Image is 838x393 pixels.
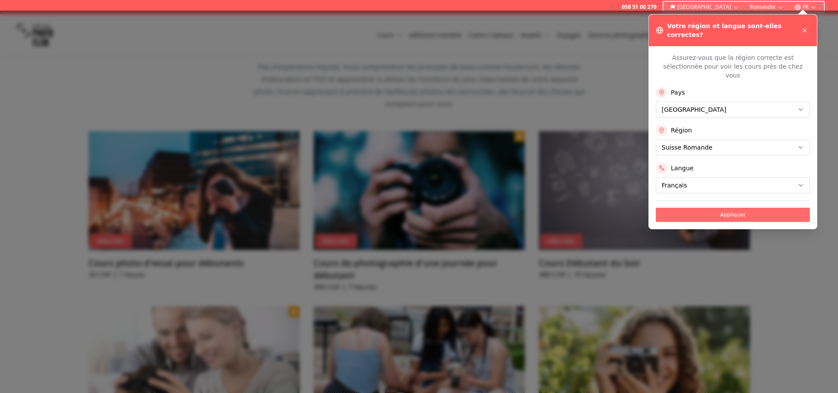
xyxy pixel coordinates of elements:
label: Région [671,126,692,135]
button: Romandie [747,2,787,12]
h3: Votre région et langue sont-elles correctes? [667,22,799,39]
p: Assurez-vous que la région correcte est sélectionnée pour voir les cours près de chez vous [656,53,810,80]
button: Appliquer [656,208,810,222]
button: FR [791,2,820,12]
label: Pays [671,88,685,97]
a: 058 51 00 270 [622,4,656,11]
label: Langue [671,164,694,173]
button: [GEOGRAPHIC_DATA] [667,2,743,12]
